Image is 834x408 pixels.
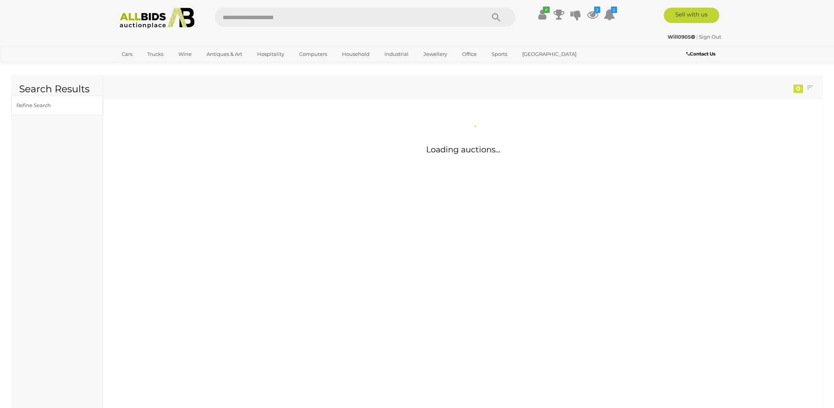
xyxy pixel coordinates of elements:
[536,8,548,21] a: ✔
[604,8,615,21] a: 2
[594,7,600,13] i: 2
[543,7,550,13] i: ✔
[426,145,500,154] span: Loading auctions...
[252,48,289,60] a: Hospitality
[19,84,95,95] h2: Search Results
[294,48,332,60] a: Computers
[517,48,582,60] a: [GEOGRAPHIC_DATA]
[664,8,719,23] a: Sell with us
[587,8,598,21] a: 2
[611,7,617,13] i: 2
[668,34,696,40] a: Will0905
[686,51,715,57] b: Contact Us
[142,48,168,60] a: Trucks
[686,50,717,58] a: Contact Us
[117,48,137,60] a: Cars
[793,85,803,93] div: 0
[116,8,199,29] img: Allbids.com.au
[16,101,80,110] div: Refine Search
[487,48,512,60] a: Sports
[173,48,197,60] a: Wine
[457,48,482,60] a: Office
[419,48,452,60] a: Jewellery
[337,48,375,60] a: Household
[477,8,515,27] button: Search
[380,48,414,60] a: Industrial
[699,34,721,40] a: Sign Out
[202,48,247,60] a: Antiques & Art
[696,34,698,40] span: |
[668,34,695,40] strong: Will0905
